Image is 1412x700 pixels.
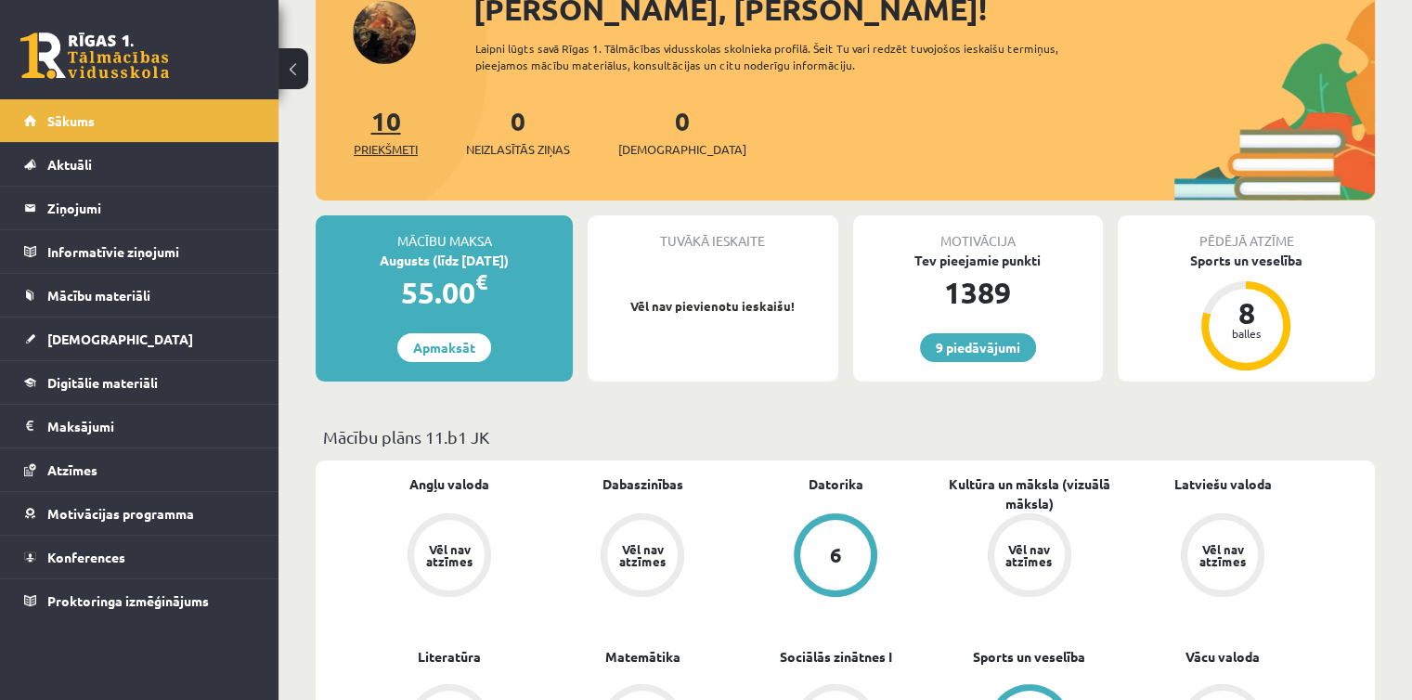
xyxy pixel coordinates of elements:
div: 6 [830,545,842,565]
a: Sports un veselība [973,647,1085,667]
a: Motivācijas programma [24,492,255,535]
a: Datorika [809,474,863,494]
span: Proktoringa izmēģinājums [47,592,209,609]
a: Dabaszinības [602,474,683,494]
a: Ziņojumi [24,187,255,229]
div: Vēl nav atzīmes [1004,543,1056,567]
legend: Informatīvie ziņojumi [47,230,255,273]
a: Maksājumi [24,405,255,447]
a: Vēl nav atzīmes [353,513,546,601]
p: Vēl nav pievienotu ieskaišu! [597,297,828,316]
div: 8 [1218,298,1274,328]
div: 1389 [853,270,1103,315]
span: € [475,268,487,295]
a: Kultūra un māksla (vizuālā māksla) [933,474,1126,513]
a: Atzīmes [24,448,255,491]
a: Proktoringa izmēģinājums [24,579,255,622]
div: Augusts (līdz [DATE]) [316,251,573,270]
div: Vēl nav atzīmes [616,543,668,567]
div: Laipni lūgts savā Rīgas 1. Tālmācības vidusskolas skolnieka profilā. Šeit Tu vari redzēt tuvojošo... [475,40,1111,73]
a: Latviešu valoda [1173,474,1271,494]
span: Mācību materiāli [47,287,150,304]
a: 6 [739,513,932,601]
div: Pēdējā atzīme [1118,215,1375,251]
a: Vēl nav atzīmes [933,513,1126,601]
div: Tuvākā ieskaite [588,215,837,251]
a: Sociālās zinātnes I [780,647,892,667]
a: Mācību materiāli [24,274,255,317]
span: Priekšmeti [354,140,418,159]
span: Neizlasītās ziņas [466,140,570,159]
a: Aktuāli [24,143,255,186]
span: [DEMOGRAPHIC_DATA] [618,140,746,159]
a: Vēl nav atzīmes [1126,513,1319,601]
a: Sports un veselība 8 balles [1118,251,1375,373]
legend: Maksājumi [47,405,255,447]
a: Rīgas 1. Tālmācības vidusskola [20,32,169,79]
a: Apmaksāt [397,333,491,362]
span: Sākums [47,112,95,129]
a: Konferences [24,536,255,578]
span: Konferences [47,549,125,565]
a: 0[DEMOGRAPHIC_DATA] [618,104,746,159]
a: Matemātika [605,647,680,667]
span: Digitālie materiāli [47,374,158,391]
span: Aktuāli [47,156,92,173]
a: Digitālie materiāli [24,361,255,404]
a: Informatīvie ziņojumi [24,230,255,273]
div: Motivācija [853,215,1103,251]
div: Tev pieejamie punkti [853,251,1103,270]
a: Literatūra [418,647,481,667]
div: Vēl nav atzīmes [423,543,475,567]
span: [DEMOGRAPHIC_DATA] [47,331,193,347]
div: Mācību maksa [316,215,573,251]
p: Mācību plāns 11.b1 JK [323,424,1367,449]
div: balles [1218,328,1274,339]
span: Atzīmes [47,461,97,478]
a: [DEMOGRAPHIC_DATA] [24,318,255,360]
a: Angļu valoda [409,474,489,494]
div: 55.00 [316,270,573,315]
a: Vēl nav atzīmes [546,513,739,601]
a: Vācu valoda [1185,647,1260,667]
div: Vēl nav atzīmes [1197,543,1249,567]
legend: Ziņojumi [47,187,255,229]
a: 0Neizlasītās ziņas [466,104,570,159]
a: 9 piedāvājumi [920,333,1036,362]
span: Motivācijas programma [47,505,194,522]
div: Sports un veselība [1118,251,1375,270]
a: Sākums [24,99,255,142]
a: 10Priekšmeti [354,104,418,159]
